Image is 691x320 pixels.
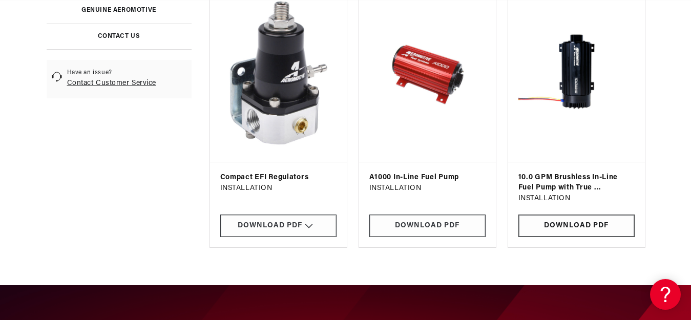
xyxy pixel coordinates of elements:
p: INSTALLATION [518,193,635,204]
h3: Compact EFI Regulators [220,173,337,183]
h3: 10.0 GPM Brushless In-Line Fuel Pump with True ... [518,173,635,193]
p: INSTALLATION [369,183,486,194]
span: Have an issue? [67,69,156,77]
a: Download PDF [518,215,635,238]
p: INSTALLATION [220,183,337,194]
a: Contact Customer Service [67,79,156,87]
h3: A1000 In-Line Fuel Pump [369,173,486,183]
a: Download PDF [369,215,486,238]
